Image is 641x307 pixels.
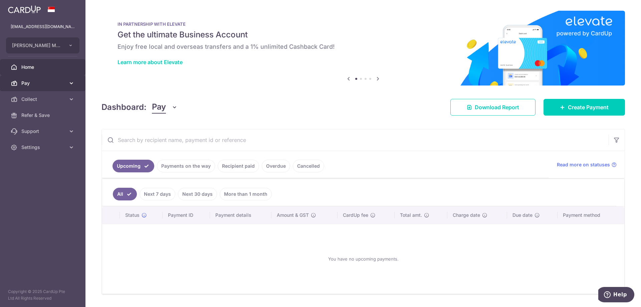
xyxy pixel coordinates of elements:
[400,212,422,218] span: Total amt.
[343,212,368,218] span: CardUp fee
[178,188,217,200] a: Next 30 days
[21,80,65,87] span: Pay
[118,21,609,27] p: IN PARTNERSHIP WITH ELEVATE
[544,99,625,116] a: Create Payment
[557,161,617,168] a: Read more on statuses
[101,11,625,86] img: Renovation banner
[102,129,609,151] input: Search by recipient name, payment id or reference
[140,188,175,200] a: Next 7 days
[152,101,166,114] span: Pay
[558,206,624,224] th: Payment method
[475,103,519,111] span: Download Report
[110,229,616,288] div: You have no upcoming payments.
[101,101,147,113] h4: Dashboard:
[453,212,480,218] span: Charge date
[118,43,609,51] h6: Enjoy free local and overseas transfers and a 1% unlimited Cashback Card!
[293,160,324,172] a: Cancelled
[21,128,65,135] span: Support
[220,188,272,200] a: More than 1 month
[125,212,140,218] span: Status
[118,29,609,40] h5: Get the ultimate Business Account
[277,212,309,218] span: Amount & GST
[157,160,215,172] a: Payments on the way
[8,5,41,13] img: CardUp
[163,206,210,224] th: Payment ID
[450,99,536,116] a: Download Report
[113,188,137,200] a: All
[113,160,154,172] a: Upcoming
[12,42,61,49] span: [PERSON_NAME] MANAGEMENT CONSULTANCY (S) PTE. LTD.
[262,160,290,172] a: Overdue
[11,23,75,30] p: [EMAIL_ADDRESS][DOMAIN_NAME]
[568,103,609,111] span: Create Payment
[21,96,65,103] span: Collect
[21,144,65,151] span: Settings
[598,287,634,304] iframe: Opens a widget where you can find more information
[512,212,532,218] span: Due date
[21,64,65,70] span: Home
[210,206,271,224] th: Payment details
[21,112,65,119] span: Refer & Save
[152,101,178,114] button: Pay
[118,59,183,65] a: Learn more about Elevate
[6,37,79,53] button: [PERSON_NAME] MANAGEMENT CONSULTANCY (S) PTE. LTD.
[218,160,259,172] a: Recipient paid
[557,161,610,168] span: Read more on statuses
